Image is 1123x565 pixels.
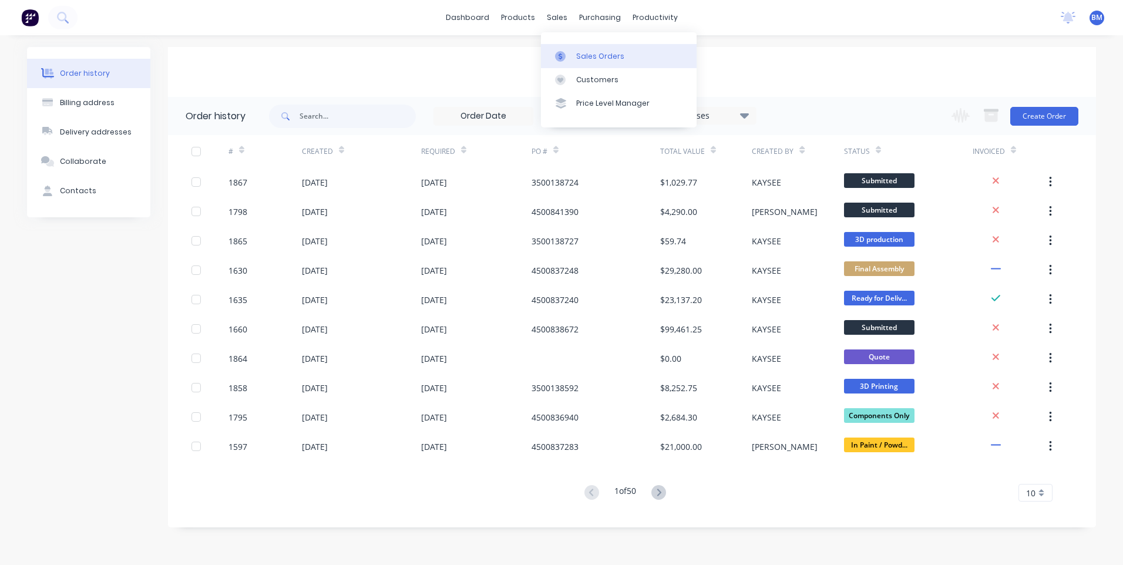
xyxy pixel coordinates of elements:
div: Customers [576,75,618,85]
div: $4,290.00 [660,206,697,218]
span: Components Only [844,408,914,423]
div: sales [541,9,573,26]
div: [DATE] [302,323,328,335]
div: 1795 [228,411,247,423]
a: dashboard [440,9,495,26]
div: Invoiced [973,135,1046,167]
div: 1635 [228,294,247,306]
div: KAYSEE [752,352,781,365]
div: [DATE] [421,264,447,277]
div: PO # [532,135,660,167]
div: Contacts [60,186,96,196]
span: Submitted [844,203,914,217]
span: 10 [1026,487,1035,499]
div: [DATE] [421,352,447,365]
div: KAYSEE [752,323,781,335]
input: Search... [300,105,416,128]
div: $23,137.20 [660,294,702,306]
div: [DATE] [421,382,447,394]
div: 4500837240 [532,294,579,306]
div: $8,252.75 [660,382,697,394]
div: [DATE] [421,294,447,306]
div: $0.00 [660,352,681,365]
button: Contacts [27,176,150,206]
span: In Paint / Powd... [844,438,914,452]
div: [DATE] [421,440,447,453]
div: KAYSEE [752,264,781,277]
div: 4500837248 [532,264,579,277]
div: 1867 [228,176,247,189]
div: 4500837283 [532,440,579,453]
img: Factory [21,9,39,26]
div: [DATE] [302,411,328,423]
div: KAYSEE [752,382,781,394]
div: 1597 [228,440,247,453]
span: Ready for Deliv... [844,291,914,305]
button: Collaborate [27,147,150,176]
div: KAYSEE [752,294,781,306]
div: purchasing [573,9,627,26]
div: 1864 [228,352,247,365]
div: Required [421,146,455,157]
div: [DATE] [302,176,328,189]
div: Collaborate [60,156,106,167]
div: [DATE] [302,294,328,306]
div: 1 of 50 [614,485,636,502]
span: Quote [844,349,914,364]
div: 4500836940 [532,411,579,423]
button: Delivery addresses [27,117,150,147]
div: KAYSEE [752,235,781,247]
div: 3500138727 [532,235,579,247]
div: 1798 [228,206,247,218]
div: [DATE] [302,352,328,365]
button: Billing address [27,88,150,117]
div: KAYSEE [752,176,781,189]
div: [DATE] [421,323,447,335]
div: [PERSON_NAME] [752,440,818,453]
div: $1,029.77 [660,176,697,189]
div: Created [302,135,421,167]
div: Status [844,146,870,157]
div: [DATE] [421,206,447,218]
div: Price Level Manager [576,98,650,109]
div: [DATE] [302,440,328,453]
span: Submitted [844,173,914,188]
div: 4500838672 [532,323,579,335]
div: Created By [752,135,843,167]
div: 3500138592 [532,382,579,394]
div: Total Value [660,146,705,157]
button: Order history [27,59,150,88]
span: 3D Printing [844,379,914,394]
div: Order history [186,109,246,123]
a: Price Level Manager [541,92,697,115]
div: [DATE] [302,206,328,218]
span: Final Assembly [844,261,914,276]
div: $2,684.30 [660,411,697,423]
input: Order Date [434,107,533,125]
a: Sales Orders [541,44,697,68]
div: Total Value [660,135,752,167]
div: 1660 [228,323,247,335]
div: PO # [532,146,547,157]
div: Order history [60,68,110,79]
div: 3500138724 [532,176,579,189]
div: Invoiced [973,146,1005,157]
div: [DATE] [421,411,447,423]
div: $21,000.00 [660,440,702,453]
a: Customers [541,68,697,92]
div: # [228,135,302,167]
span: BM [1091,12,1102,23]
div: [PERSON_NAME] [752,206,818,218]
div: Billing address [60,97,115,108]
div: 1630 [228,264,247,277]
div: Required [421,135,532,167]
div: 1858 [228,382,247,394]
div: $59.74 [660,235,686,247]
div: [DATE] [421,235,447,247]
span: Submitted [844,320,914,335]
div: [DATE] [302,264,328,277]
div: Created [302,146,333,157]
div: $29,280.00 [660,264,702,277]
div: Created By [752,146,794,157]
div: 1865 [228,235,247,247]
